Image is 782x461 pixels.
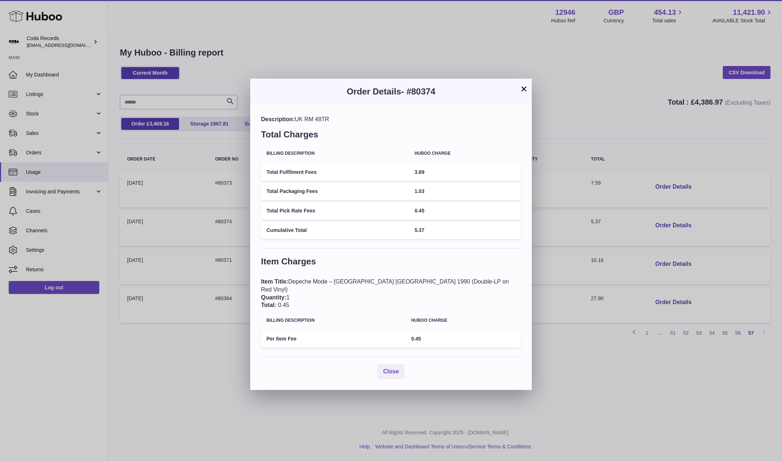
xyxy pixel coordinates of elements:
[261,330,406,348] td: Per Item Fee
[261,202,409,220] td: Total Pick Rate Fees
[414,227,424,233] span: 5.37
[520,84,528,93] button: ×
[261,129,521,144] h3: Total Charges
[261,146,409,161] th: Billing Description
[261,278,288,285] span: Item Title:
[261,183,409,200] td: Total Packaging Fees
[409,146,521,161] th: Huboo charge
[261,278,521,309] div: Depeche Mode – [GEOGRAPHIC_DATA] [GEOGRAPHIC_DATA] 1990 (Double-LP on Red Vinyl) 1
[261,86,521,97] h3: Order Details
[261,294,286,300] span: Quantity:
[401,87,435,96] span: - #80374
[414,169,424,175] span: 3.89
[278,302,289,308] span: 0.45
[414,208,424,214] span: 0.45
[377,364,405,379] button: Close
[261,256,521,271] h3: Item Charges
[406,313,521,328] th: Huboo charge
[261,221,409,239] td: Cumulative Total
[261,115,521,123] div: UK RM 48TR
[261,302,276,308] span: Total:
[261,163,409,181] td: Total Fulfilment Fees
[261,116,295,122] span: Description:
[383,368,399,374] span: Close
[414,188,424,194] span: 1.03
[261,313,406,328] th: Billing Description
[411,336,421,342] span: 0.45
